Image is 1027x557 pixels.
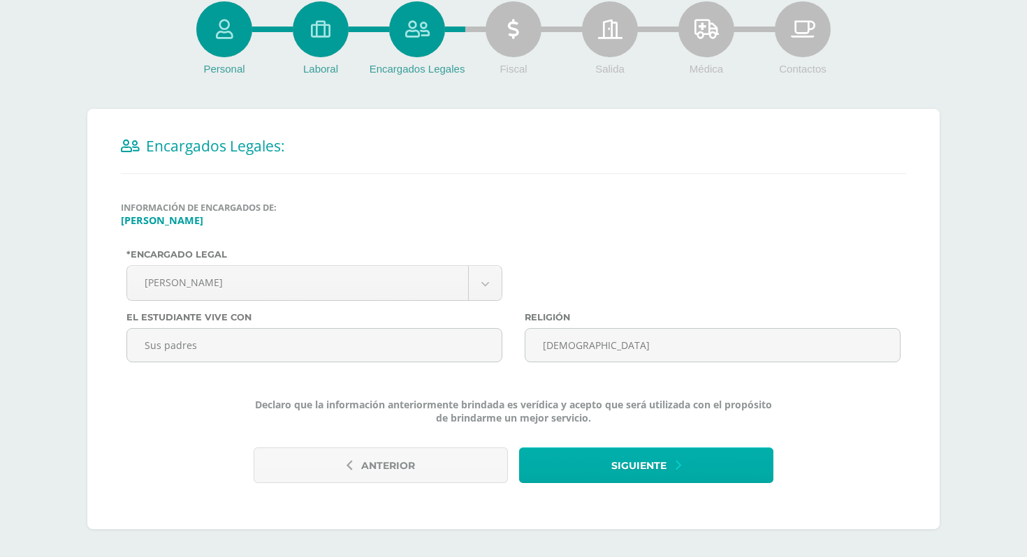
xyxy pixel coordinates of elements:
[370,63,465,75] span: Encargados Legales
[611,449,667,483] span: Siguiente
[145,266,451,299] span: [PERSON_NAME]
[254,447,508,483] button: Anterior
[361,449,415,483] span: Anterior
[121,201,906,214] span: Información de encargados de:
[595,63,625,75] span: Salida
[500,63,527,75] span: Fiscal
[127,266,502,300] a: [PERSON_NAME]
[525,312,901,322] label: Religión
[126,312,502,322] label: El estudiante vive con
[525,328,901,362] input: Religión
[690,63,723,75] span: Médica
[121,214,203,227] b: [PERSON_NAME]
[126,328,502,362] input: El estudiante vive con
[146,136,285,156] span: Encargados Legales:
[519,447,773,483] button: Siguiente
[254,398,773,424] span: Declaro que la información anteriormente brindada es verídica y acepto que será utilizada con el ...
[203,63,245,75] span: Personal
[303,63,338,75] span: Laboral
[779,63,826,75] span: Contactos
[126,249,502,260] label: *Encargado legal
